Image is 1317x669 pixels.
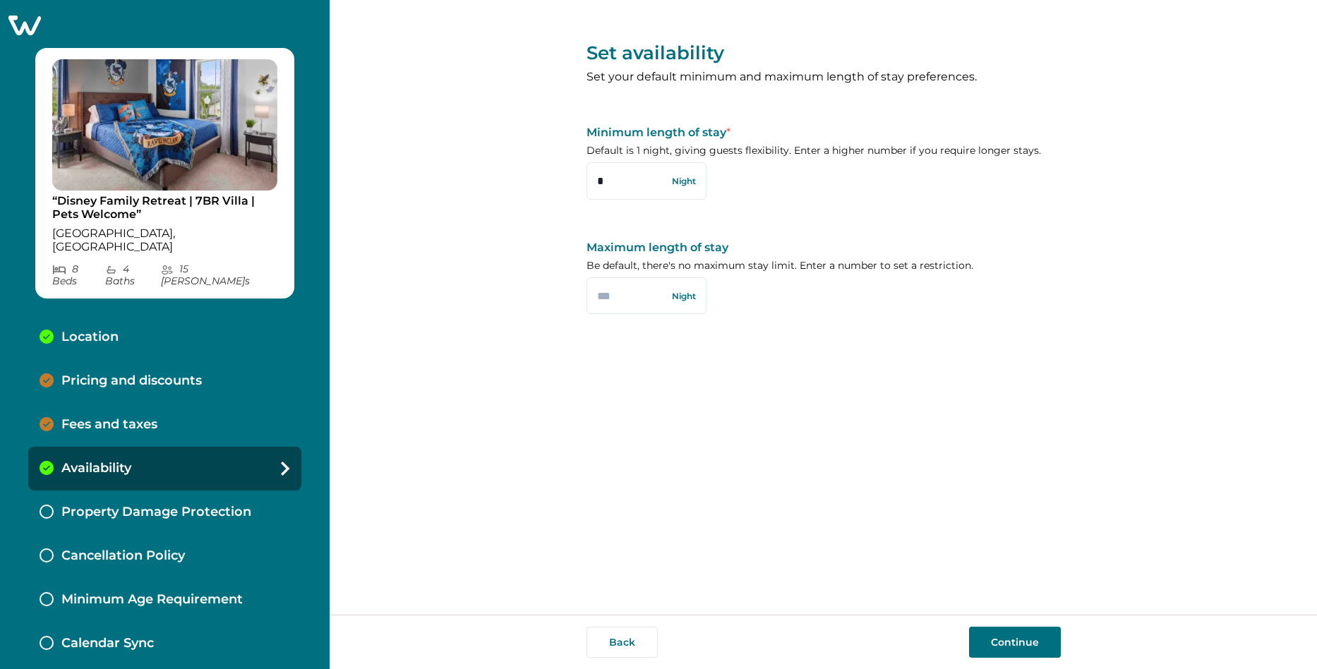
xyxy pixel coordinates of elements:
[61,636,154,651] p: Calendar Sync
[61,417,157,433] p: Fees and taxes
[61,505,251,520] p: Property Damage Protection
[52,263,105,287] p: 8 Bed s
[587,126,1061,140] p: Minimum length of stay
[52,194,277,222] p: “Disney Family Retreat | 7BR Villa | Pets Welcome”
[61,592,243,608] p: Minimum Age Requirement
[61,548,185,564] p: Cancellation Policy
[61,461,131,476] p: Availability
[105,263,161,287] p: 4 Bath s
[587,627,658,658] button: Back
[587,259,1061,273] p: Be default, there's no maximum stay limit. Enter a number to set a restriction.
[587,42,1061,65] p: Set availability
[52,227,277,254] p: [GEOGRAPHIC_DATA], [GEOGRAPHIC_DATA]
[969,627,1061,658] button: Continue
[52,59,277,191] img: propertyImage_“Disney Family Retreat | 7BR Villa | Pets Welcome”
[587,69,1061,85] p: Set your default minimum and maximum length of stay preferences.
[161,263,277,287] p: 15 [PERSON_NAME] s
[587,241,1061,255] p: Maximum length of stay
[61,330,119,345] p: Location
[61,373,202,389] p: Pricing and discounts
[587,144,1061,158] p: Default is 1 night, giving guests flexibility. Enter a higher number if you require longer stays.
